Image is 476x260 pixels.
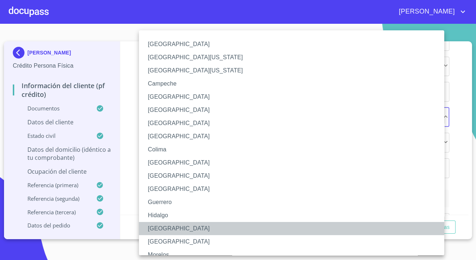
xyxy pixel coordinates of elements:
li: Guerrero [139,196,449,209]
li: Campeche [139,77,449,90]
li: Hidalgo [139,209,449,222]
li: [GEOGRAPHIC_DATA] [139,103,449,117]
li: [GEOGRAPHIC_DATA][US_STATE] [139,64,449,77]
li: [GEOGRAPHIC_DATA] [139,182,449,196]
li: [GEOGRAPHIC_DATA] [139,156,449,169]
li: [GEOGRAPHIC_DATA] [139,235,449,248]
li: [GEOGRAPHIC_DATA][US_STATE] [139,51,449,64]
li: [GEOGRAPHIC_DATA] [139,130,449,143]
li: Colima [139,143,449,156]
li: [GEOGRAPHIC_DATA] [139,169,449,182]
li: [GEOGRAPHIC_DATA] [139,38,449,51]
li: [GEOGRAPHIC_DATA] [139,90,449,103]
li: [GEOGRAPHIC_DATA] [139,222,449,235]
li: [GEOGRAPHIC_DATA] [139,117,449,130]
